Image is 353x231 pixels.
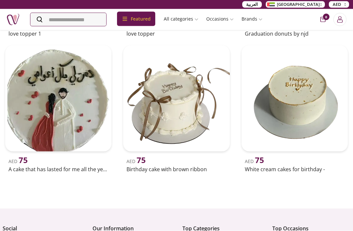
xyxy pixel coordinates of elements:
span: 75 [255,155,264,165]
img: Nigwa-uae-gifts [7,13,20,26]
img: uae-gifts-A cake that has lasted for me all the years [5,45,111,152]
img: Arabic_dztd3n.png [267,3,275,7]
a: uae-gifts-White cream cakes for birthday -AED 75White cream cakes for birthday - [239,43,350,174]
h2: Graduation donuts by njd [245,30,345,38]
div: Featured [117,12,155,26]
img: uae-gifts-Birthday cake with brown ribbon [123,45,229,152]
input: Search [30,13,106,26]
a: Brands [238,13,266,25]
span: AED [333,1,341,8]
span: AED [245,158,264,164]
span: 75 [137,155,146,165]
h2: A cake that has lasted for me all the years [8,165,108,173]
h2: Birthday cake with brown ribbon [126,165,226,173]
span: 0 [323,14,329,20]
span: العربية [246,1,258,8]
span: 75 [19,155,28,165]
h2: love topper 1 [8,30,108,38]
button: AED [329,1,349,8]
a: uae-gifts-Birthday cake with brown ribbonAED 75Birthday cake with brown ribbon [121,43,232,174]
button: Login [333,13,346,26]
span: AED [126,158,146,164]
button: cart-button [320,17,326,22]
a: uae-gifts-A cake that has lasted for me all the yearsAED 75A cake that has lasted for me all the ... [3,43,114,174]
a: Occasions [202,13,238,25]
h2: love topper [126,30,226,38]
button: [GEOGRAPHIC_DATA] [266,1,325,8]
a: All categories [160,13,202,25]
span: [GEOGRAPHIC_DATA] [277,1,320,8]
h2: White cream cakes for birthday - [245,165,345,173]
span: AED [8,158,28,164]
img: uae-gifts-White cream cakes for birthday - [242,45,348,152]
